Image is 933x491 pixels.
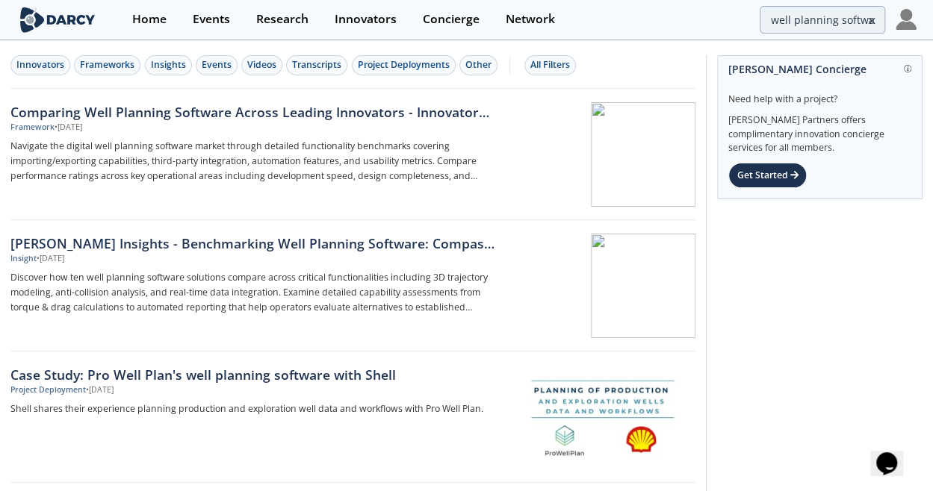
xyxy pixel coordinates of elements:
input: Advanced Search [760,6,885,34]
div: • [DATE] [86,384,114,396]
div: Project Deployments [358,58,450,72]
button: Videos [241,55,282,75]
div: Insight [10,253,37,265]
button: Innovators [10,55,70,75]
img: logo-wide.svg [17,7,99,33]
div: Events [193,13,230,25]
div: Research [256,13,309,25]
button: Events [196,55,238,75]
div: Innovators [335,13,397,25]
div: All Filters [530,58,570,72]
button: Project Deployments [352,55,456,75]
p: Discover how ten well planning software solutions compare across critical functionalities includi... [10,270,497,315]
div: Case Study: Pro Well Plan's well planning software with Shell [10,365,497,384]
div: • [DATE] [55,122,82,134]
img: information.svg [904,65,912,73]
div: Innovators [16,58,64,72]
div: Framework [10,122,55,134]
a: Case Study: Pro Well Plan's well planning software with Shell Project Deployment •[DATE] Shell sh... [10,351,695,483]
p: Navigate the digital well planning software market through detailed functionality benchmarks cove... [10,139,497,184]
iframe: chat widget [870,431,918,476]
div: Other [465,58,492,72]
div: Videos [247,58,276,72]
div: [PERSON_NAME] Insights - Benchmarking Well Planning Software: Compass vs. Competitors [10,234,497,253]
button: Frameworks [74,55,140,75]
div: Events [202,58,232,72]
button: Other [459,55,498,75]
a: Comparing Well Planning Software Across Leading Innovators - Innovator Comparison Framework •[DAT... [10,89,695,220]
p: Shell shares their experience planning production and exploration well data and workflows with Pr... [10,401,497,416]
div: [PERSON_NAME] Concierge [728,56,911,82]
div: Transcripts [292,58,341,72]
a: [PERSON_NAME] Insights - Benchmarking Well Planning Software: Compass vs. Competitors Insight •[D... [10,220,695,351]
div: Insights [151,58,186,72]
div: Network [506,13,555,25]
div: Need help with a project? [728,82,911,106]
div: • [DATE] [37,253,64,265]
div: Get Started [728,163,807,188]
div: [PERSON_NAME] Partners offers complimentary innovation concierge services for all members. [728,106,911,155]
button: Transcripts [286,55,347,75]
button: Insights [145,55,192,75]
button: All Filters [524,55,576,75]
div: Concierge [423,13,480,25]
img: Profile [896,9,917,30]
div: Project Deployment [10,384,86,396]
div: Home [132,13,167,25]
div: Frameworks [80,58,134,72]
div: Comparing Well Planning Software Across Leading Innovators - Innovator Comparison [10,102,497,122]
